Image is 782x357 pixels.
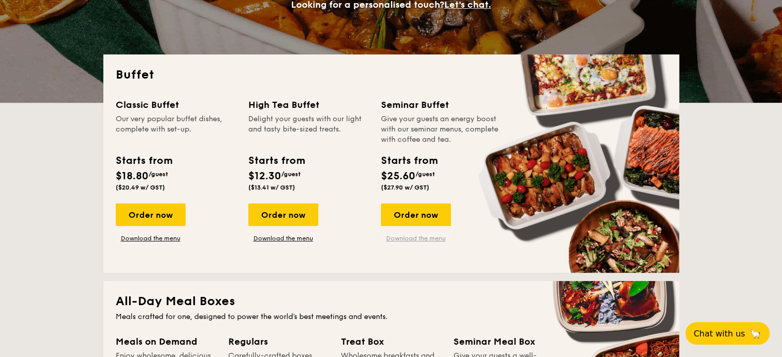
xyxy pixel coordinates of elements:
[248,98,369,112] div: High Tea Buffet
[694,329,745,339] span: Chat with us
[149,171,168,178] span: /guest
[116,153,172,168] div: Starts from
[248,234,318,242] a: Download the menu
[116,98,236,112] div: Classic Buffet
[248,153,304,168] div: Starts from
[228,334,329,349] div: Regulars
[381,170,415,182] span: $25.60
[116,293,667,310] h2: All-Day Meal Boxes
[116,170,149,182] span: $18.80
[116,203,186,226] div: Order now
[381,153,437,168] div: Starts from
[116,312,667,322] div: Meals crafted for one, designed to power the world's best meetings and events.
[381,98,501,112] div: Seminar Buffet
[116,67,667,83] h2: Buffet
[116,234,186,242] a: Download the menu
[453,334,554,349] div: Seminar Meal Box
[248,114,369,145] div: Delight your guests with our light and tasty bite-sized treats.
[749,328,761,340] span: 🦙
[415,171,435,178] span: /guest
[341,334,441,349] div: Treat Box
[381,234,451,242] a: Download the menu
[281,171,301,178] span: /guest
[381,184,429,191] span: ($27.90 w/ GST)
[116,184,165,191] span: ($20.49 w/ GST)
[381,114,501,145] div: Give your guests an energy boost with our seminar menus, complete with coffee and tea.
[248,184,295,191] span: ($13.41 w/ GST)
[685,322,770,345] button: Chat with us🦙
[116,334,216,349] div: Meals on Demand
[248,203,318,226] div: Order now
[116,114,236,145] div: Our very popular buffet dishes, complete with set-up.
[381,203,451,226] div: Order now
[248,170,281,182] span: $12.30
